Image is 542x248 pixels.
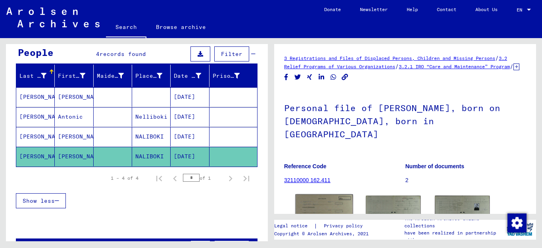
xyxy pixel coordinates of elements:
mat-cell: [PERSON_NAME] [16,147,55,166]
button: Last page [238,170,254,186]
span: / [395,63,399,70]
button: First page [151,170,167,186]
mat-cell: [DATE] [171,87,209,107]
button: Copy link [341,72,349,82]
span: EN [517,7,525,13]
p: Copyright © Arolsen Archives, 2021 [274,230,372,237]
p: 2 [406,176,527,185]
mat-cell: NALIBOKI [132,147,171,166]
a: 3.2.1 IRO “Care and Maintenance” Program [399,63,510,69]
img: yv_logo.png [505,219,535,239]
a: Legal notice [274,222,314,230]
span: Show less [23,197,55,204]
div: Change consent [507,213,526,232]
a: Search [106,17,146,38]
span: / [495,54,499,62]
mat-cell: [PERSON_NAME] [55,87,93,107]
button: Share on WhatsApp [329,72,338,82]
div: First Name [58,69,95,82]
div: Place of Birth [135,72,162,80]
mat-cell: [PERSON_NAME] [55,127,93,146]
span: / [510,63,513,70]
button: Previous page [167,170,183,186]
p: The Arolsen Archives online collections [404,215,504,229]
mat-cell: Antonic [55,107,93,127]
mat-header-cell: Prisoner # [209,65,257,87]
div: Prisoner # [213,72,240,80]
a: 3 Registrations and Files of Displaced Persons, Children and Missing Persons [284,55,495,61]
img: Change consent [507,213,527,233]
img: 002.jpg [435,196,490,238]
mat-header-cell: First Name [55,65,93,87]
div: of 1 [183,174,223,182]
div: Date of Birth [174,72,201,80]
mat-header-cell: Last Name [16,65,55,87]
button: Share on Facebook [282,72,290,82]
mat-cell: Nelliboki [132,107,171,127]
div: | [274,222,372,230]
img: Arolsen_neg.svg [6,8,100,27]
div: First Name [58,72,85,80]
mat-cell: [PERSON_NAME] [16,87,55,107]
a: Privacy policy [317,222,372,230]
span: Filter [221,50,242,58]
div: Prisoner # [213,69,250,82]
mat-cell: [DATE] [171,147,209,166]
button: Share on Xing [306,72,314,82]
mat-cell: [DATE] [171,107,209,127]
p: have been realized in partnership with [404,229,504,244]
div: Maiden Name [97,69,134,82]
button: Next page [223,170,238,186]
a: Browse archive [146,17,215,37]
img: 001.jpg [366,196,421,239]
mat-cell: [DATE] [171,127,209,146]
a: 32110000 162.411 [284,177,331,183]
div: Place of Birth [135,69,172,82]
h1: Personal file of [PERSON_NAME], born on [DEMOGRAPHIC_DATA], born in [GEOGRAPHIC_DATA] [284,90,526,151]
div: People [18,45,54,60]
button: Share on Twitter [294,72,302,82]
mat-header-cell: Place of Birth [132,65,171,87]
b: Reference Code [284,163,327,169]
button: Share on LinkedIn [317,72,326,82]
div: Last Name [19,72,46,80]
mat-header-cell: Date of Birth [171,65,209,87]
mat-cell: NALIBOKI [132,127,171,146]
div: Maiden Name [97,72,124,80]
span: 4 [96,50,100,58]
mat-header-cell: Maiden Name [94,65,132,87]
div: Last Name [19,69,56,82]
b: Number of documents [406,163,465,169]
div: 1 – 4 of 4 [111,175,138,182]
div: Date of Birth [174,69,211,82]
mat-cell: [PERSON_NAME] [55,147,93,166]
img: 001.jpg [296,194,353,235]
button: Show less [16,193,66,208]
mat-cell: [PERSON_NAME] [16,107,55,127]
button: Filter [214,46,249,62]
span: records found [100,50,146,58]
mat-cell: [PERSON_NAME] [16,127,55,146]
